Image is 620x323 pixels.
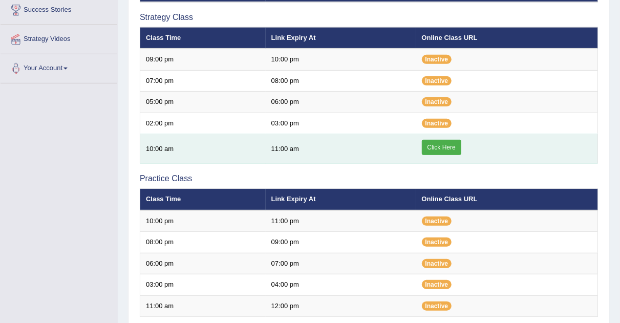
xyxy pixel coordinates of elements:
td: 06:00 pm [266,92,416,113]
td: 08:00 pm [140,232,266,253]
td: 03:00 pm [266,113,416,134]
td: 03:00 pm [140,274,266,296]
td: 02:00 pm [140,113,266,134]
td: 11:00 am [140,295,266,317]
td: 07:00 pm [140,70,266,92]
td: 08:00 pm [266,70,416,92]
td: 07:00 pm [266,253,416,274]
h3: Strategy Class [140,13,598,22]
span: Inactive [422,76,452,85]
span: Inactive [422,259,452,268]
td: 06:00 pm [140,253,266,274]
td: 09:00 pm [140,49,266,70]
a: Strategy Videos [1,25,117,51]
span: Inactive [422,217,452,226]
span: Inactive [422,302,452,311]
th: Online Class URL [416,189,598,210]
td: 11:00 am [266,134,416,164]
td: 12:00 pm [266,295,416,317]
th: Online Class URL [416,27,598,49]
th: Link Expiry At [266,189,416,210]
td: 05:00 pm [140,92,266,113]
span: Inactive [422,238,452,247]
a: Click Here [422,140,461,155]
td: 04:00 pm [266,274,416,296]
td: 10:00 pm [140,210,266,232]
td: 11:00 pm [266,210,416,232]
span: Inactive [422,119,452,128]
td: 10:00 am [140,134,266,164]
th: Class Time [140,27,266,49]
td: 09:00 pm [266,232,416,253]
th: Link Expiry At [266,27,416,49]
span: Inactive [422,55,452,64]
th: Class Time [140,189,266,210]
h3: Practice Class [140,174,598,183]
span: Inactive [422,97,452,106]
span: Inactive [422,280,452,289]
td: 10:00 pm [266,49,416,70]
a: Your Account [1,54,117,80]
